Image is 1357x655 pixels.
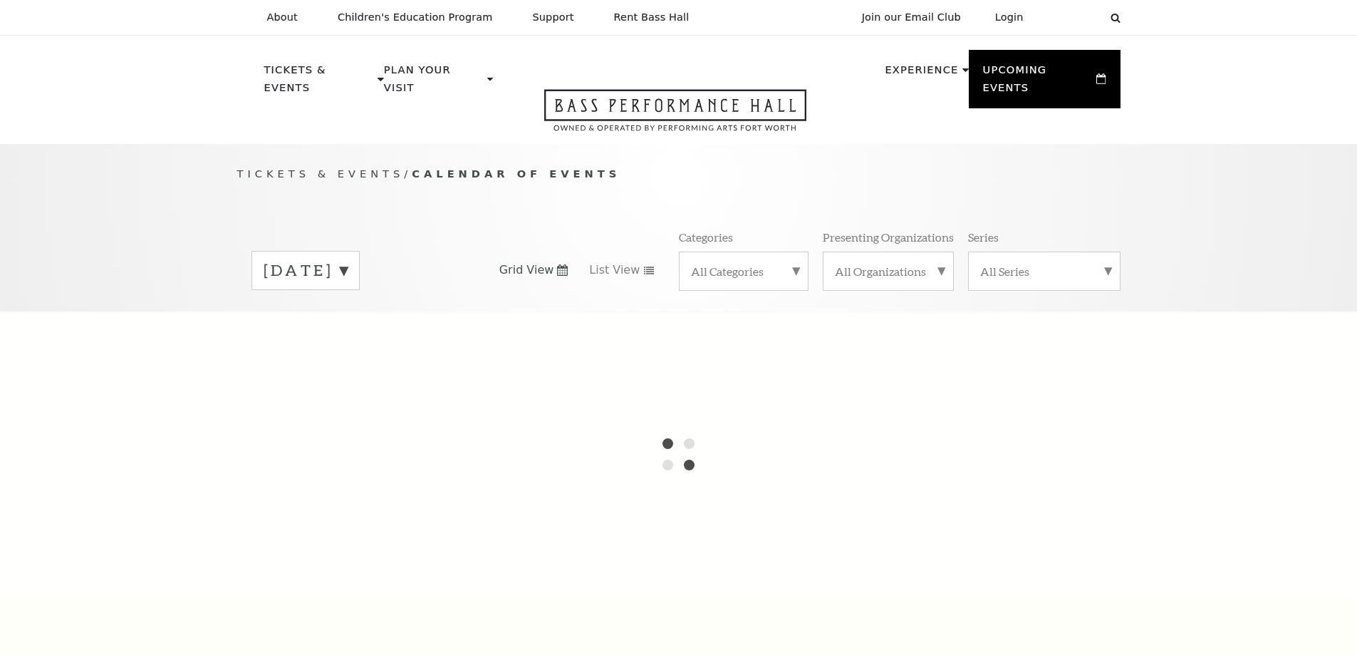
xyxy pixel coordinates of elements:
[968,229,999,244] p: Series
[267,11,298,24] p: About
[412,167,620,180] span: Calendar of Events
[823,229,954,244] p: Presenting Organizations
[885,61,958,87] p: Experience
[1046,11,1097,24] select: Select:
[237,165,1121,183] p: /
[533,11,574,24] p: Support
[589,262,640,278] span: List View
[237,167,405,180] span: Tickets & Events
[679,229,733,244] p: Categories
[264,259,348,282] label: [DATE]
[384,61,484,105] p: Plan Your Visit
[691,264,796,279] label: All Categories
[338,11,493,24] p: Children's Education Program
[980,264,1108,279] label: All Series
[983,61,1093,105] p: Upcoming Events
[835,264,942,279] label: All Organizations
[264,61,375,105] p: Tickets & Events
[614,11,690,24] p: Rent Bass Hall
[499,262,554,278] span: Grid View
